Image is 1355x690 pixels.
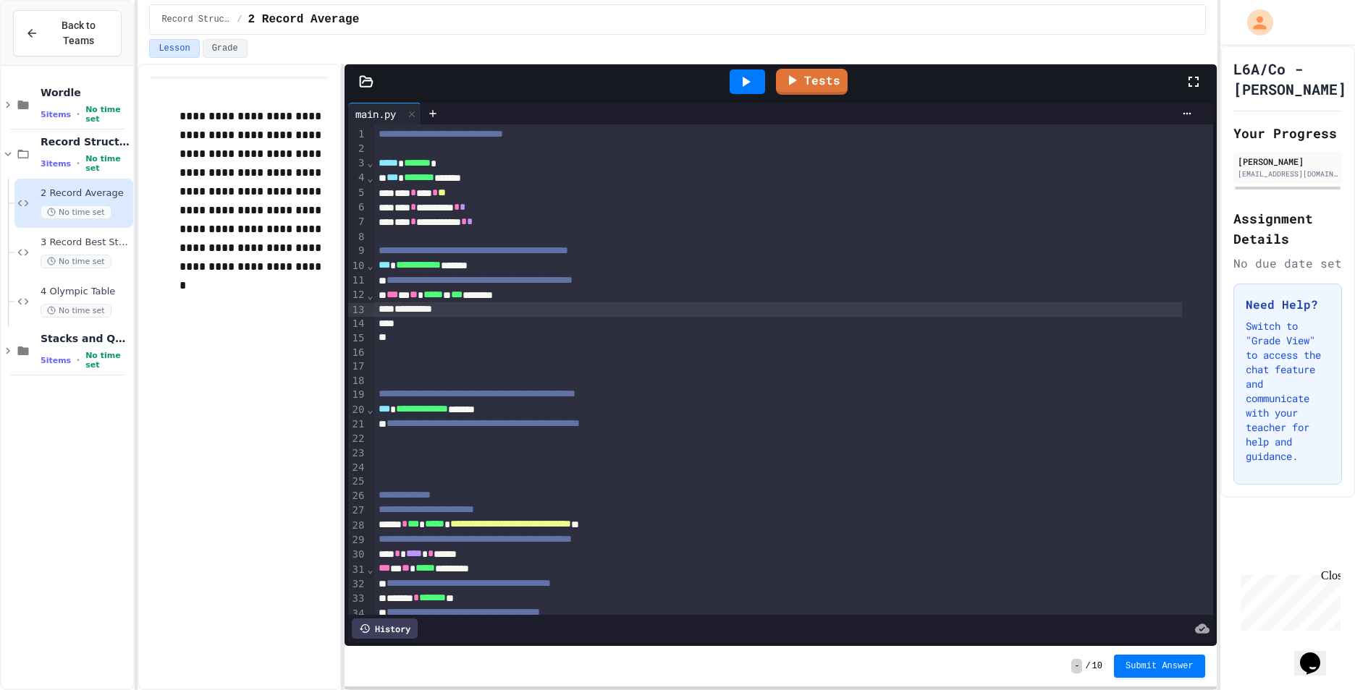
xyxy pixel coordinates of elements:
[348,303,366,318] div: 13
[348,359,366,374] div: 17
[352,618,418,639] div: History
[41,356,71,365] span: 5 items
[348,519,366,533] div: 28
[41,237,130,249] span: 3 Record Best Student
[348,244,366,258] div: 9
[348,259,366,273] div: 10
[1114,655,1205,678] button: Submit Answer
[41,159,71,169] span: 3 items
[1233,255,1342,272] div: No due date set
[41,304,111,318] span: No time set
[41,205,111,219] span: No time set
[1085,660,1090,672] span: /
[41,187,130,200] span: 2 Record Average
[1092,660,1102,672] span: 10
[85,351,130,370] span: No time set
[366,260,373,271] span: Fold line
[348,533,366,548] div: 29
[1235,569,1341,631] iframe: chat widget
[77,108,80,120] span: •
[85,154,130,173] span: No time set
[348,142,366,156] div: 2
[348,331,366,346] div: 15
[348,592,366,606] div: 33
[1126,660,1194,672] span: Submit Answer
[85,105,130,124] span: No time set
[47,18,109,48] span: Back to Teams
[203,39,248,58] button: Grade
[248,11,360,28] span: 2 Record Average
[348,215,366,229] div: 7
[1071,659,1082,673] span: -
[348,106,403,122] div: main.py
[1238,155,1338,168] div: [PERSON_NAME]
[366,563,373,575] span: Fold line
[348,548,366,562] div: 30
[348,200,366,215] div: 6
[348,171,366,185] div: 4
[41,110,71,119] span: 5 items
[41,135,130,148] span: Record Structures
[348,346,366,360] div: 16
[348,403,366,417] div: 20
[348,489,366,503] div: 26
[348,474,366,489] div: 25
[161,14,231,25] span: Record Structures
[366,172,373,184] span: Fold line
[41,286,130,298] span: 4 Olympic Table
[348,432,366,446] div: 22
[348,374,366,388] div: 18
[1233,59,1346,99] h1: L6A/Co - [PERSON_NAME]
[41,255,111,268] span: No time set
[348,103,421,124] div: main.py
[1233,208,1342,249] h2: Assignment Details
[41,86,130,99] span: Wordle
[1246,296,1330,313] h3: Need Help?
[348,186,366,200] div: 5
[1246,319,1330,464] p: Switch to "Grade View" to access the chat feature and communicate with your teacher for help and ...
[348,503,366,518] div: 27
[366,289,373,301] span: Fold line
[348,388,366,402] div: 19
[366,404,373,415] span: Fold line
[237,14,242,25] span: /
[13,10,122,56] button: Back to Teams
[149,39,199,58] button: Lesson
[348,577,366,592] div: 32
[348,563,366,577] div: 31
[6,6,100,92] div: Chat with us now!Close
[776,69,848,95] a: Tests
[1233,123,1342,143] h2: Your Progress
[348,230,366,244] div: 8
[348,417,366,432] div: 21
[1294,632,1341,676] iframe: chat widget
[348,317,366,331] div: 14
[41,332,130,345] span: Stacks and Queues
[1232,6,1277,39] div: My Account
[348,273,366,288] div: 11
[1238,169,1338,179] div: [EMAIL_ADDRESS][DOMAIN_NAME]
[366,157,373,169] span: Fold line
[348,127,366,142] div: 1
[348,156,366,171] div: 3
[77,158,80,169] span: •
[348,461,366,475] div: 24
[348,446,366,461] div: 23
[77,354,80,366] span: •
[348,607,366,621] div: 34
[348,288,366,302] div: 12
